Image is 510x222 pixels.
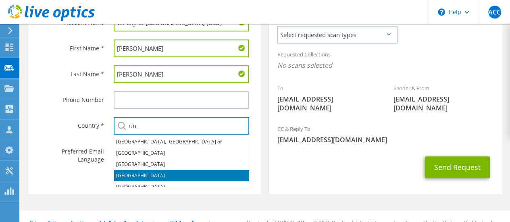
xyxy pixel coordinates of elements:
li: [GEOGRAPHIC_DATA] [114,170,249,181]
svg: \n [438,8,445,16]
li: [GEOGRAPHIC_DATA] [114,181,249,193]
li: [GEOGRAPHIC_DATA] [114,147,249,159]
label: Phone Number [36,91,104,104]
li: [GEOGRAPHIC_DATA], [GEOGRAPHIC_DATA] of [114,136,249,147]
div: Sender & From [385,80,502,116]
li: [GEOGRAPHIC_DATA] [114,159,249,170]
span: ACC [488,6,501,19]
span: No scans selected [277,61,493,70]
span: [EMAIL_ADDRESS][DOMAIN_NAME] [277,95,377,112]
label: First Name * [36,39,104,52]
div: To [269,80,385,116]
span: [EMAIL_ADDRESS][DOMAIN_NAME] [393,95,494,112]
label: Preferred Email Language [36,143,104,164]
div: CC & Reply To [269,120,502,148]
div: Requested Collections [269,46,502,76]
span: Select requested scan types [278,27,396,43]
label: Last Name * [36,65,104,78]
span: [EMAIL_ADDRESS][DOMAIN_NAME] [277,135,493,144]
label: Country * [36,117,104,130]
button: Send Request [425,156,490,178]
